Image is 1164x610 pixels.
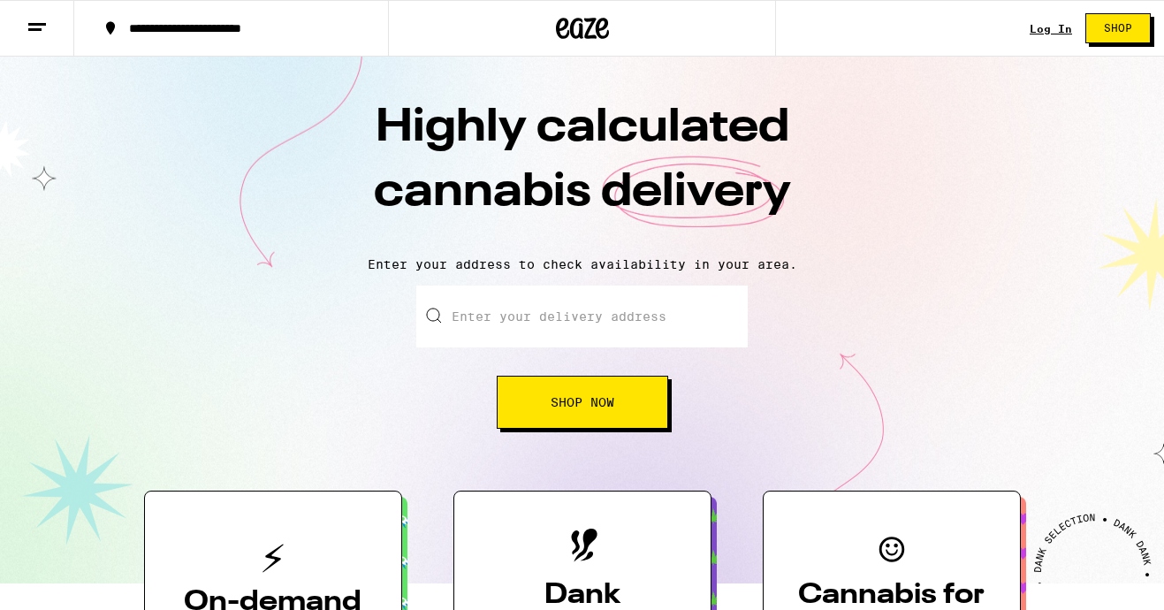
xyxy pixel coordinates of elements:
span: Shop [1104,23,1132,34]
button: Shop Now [497,376,668,429]
div: Log In [1030,23,1072,34]
span: Shop Now [551,396,614,408]
h1: Highly calculated cannabis delivery [273,96,892,243]
p: Enter your address to check availability in your area. [18,257,1146,271]
button: Shop [1085,13,1151,43]
input: Enter your delivery address [416,286,748,347]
